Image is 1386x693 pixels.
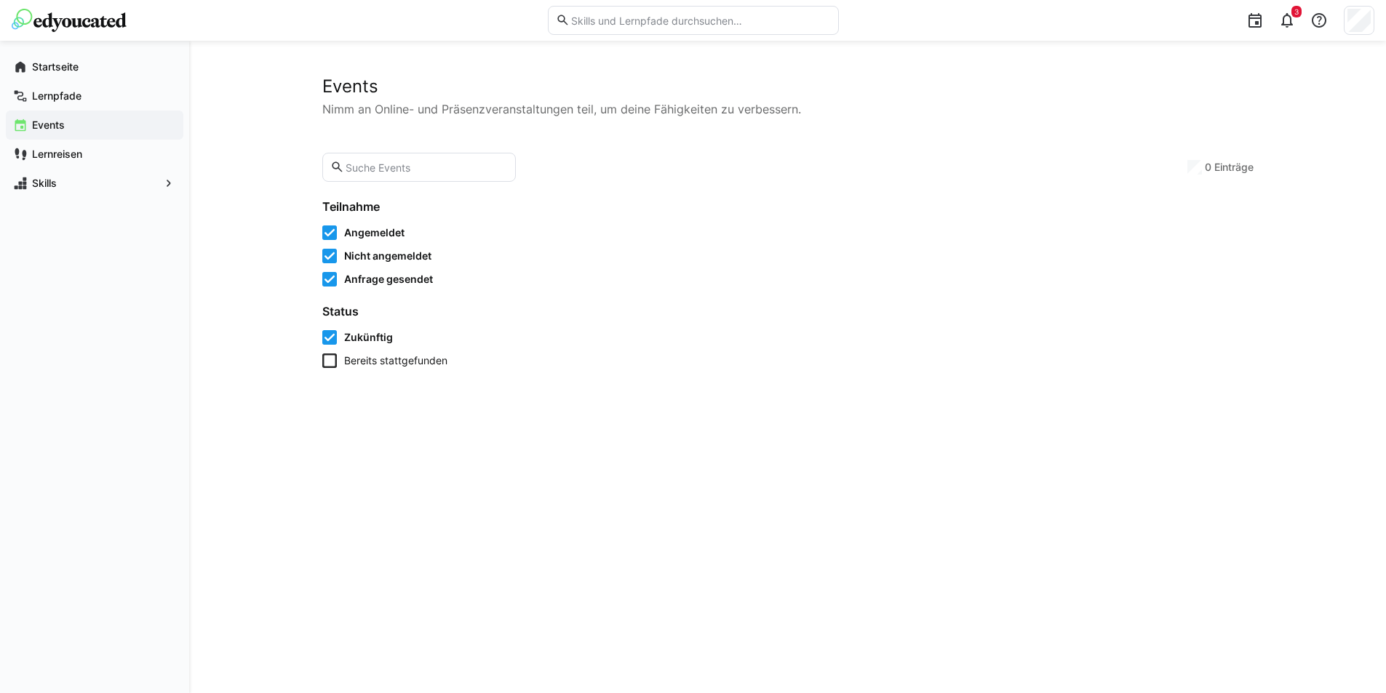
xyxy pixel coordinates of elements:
[344,249,431,263] span: Nicht angemeldet
[344,225,405,240] span: Angemeldet
[344,161,508,174] input: Suche Events
[344,330,393,345] span: Zukünftig
[344,353,447,368] span: Bereits stattgefunden
[1205,160,1211,175] span: 0
[322,304,503,319] h4: Status
[322,76,1254,97] h2: Events
[570,14,830,27] input: Skills und Lernpfade durchsuchen…
[322,100,1254,118] p: Nimm an Online- und Präsenzveranstaltungen teil, um deine Fähigkeiten zu verbessern.
[322,199,503,214] h4: Teilnahme
[1294,7,1299,16] span: 3
[1214,160,1254,175] span: Einträge
[344,272,433,287] span: Anfrage gesendet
